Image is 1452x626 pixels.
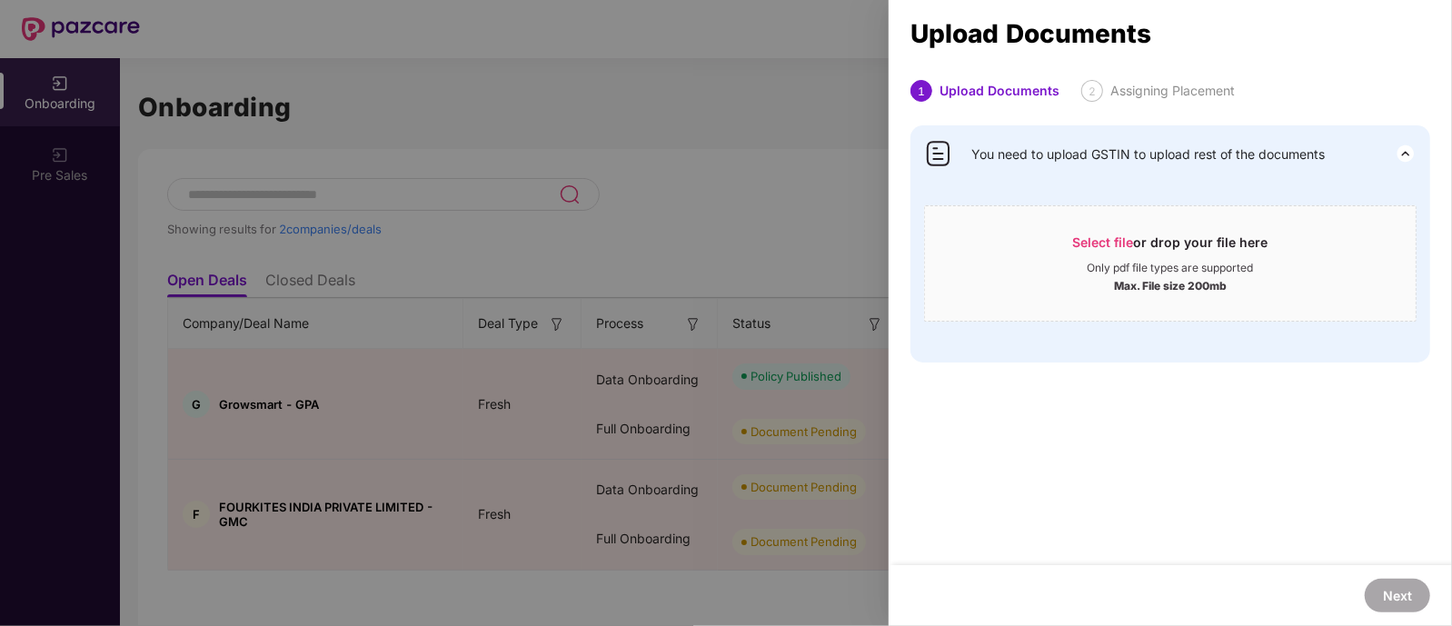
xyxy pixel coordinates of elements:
button: Next [1365,579,1430,612]
img: svg+xml;base64,PHN2ZyB4bWxucz0iaHR0cDovL3d3dy53My5vcmcvMjAwMC9zdmciIHdpZHRoPSI0MCIgaGVpZ2h0PSI0MC... [924,139,953,168]
span: Select fileor drop your file hereOnly pdf file types are supportedMax. File size 200mb [925,220,1416,307]
span: 1 [918,84,925,98]
div: Upload Documents [910,24,1430,44]
span: 2 [1089,84,1096,98]
div: Assigning Placement [1110,80,1235,102]
img: svg+xml;base64,PHN2ZyB3aWR0aD0iMjQiIGhlaWdodD0iMjQiIHZpZXdCb3g9IjAgMCAyNCAyNCIgZmlsbD0ibm9uZSIgeG... [1395,143,1417,164]
div: Upload Documents [940,80,1059,102]
div: Max. File size 200mb [1114,275,1227,293]
span: Select file [1073,234,1134,250]
span: You need to upload GSTIN to upload rest of the documents [971,144,1325,164]
div: Only pdf file types are supported [1088,261,1254,275]
div: or drop your file here [1073,234,1268,261]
